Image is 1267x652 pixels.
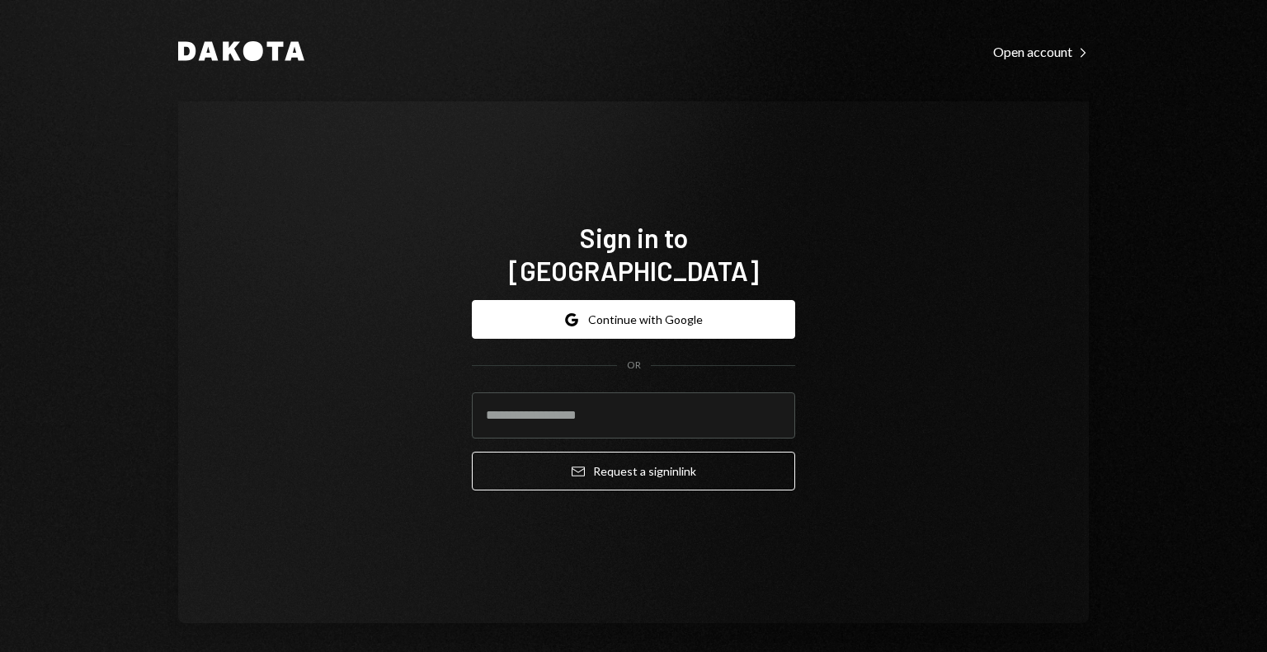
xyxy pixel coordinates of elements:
button: Continue with Google [472,300,795,339]
h1: Sign in to [GEOGRAPHIC_DATA] [472,221,795,287]
button: Request a signinlink [472,452,795,490]
div: OR [627,359,641,373]
div: Open account [993,44,1089,60]
a: Open account [993,42,1089,60]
